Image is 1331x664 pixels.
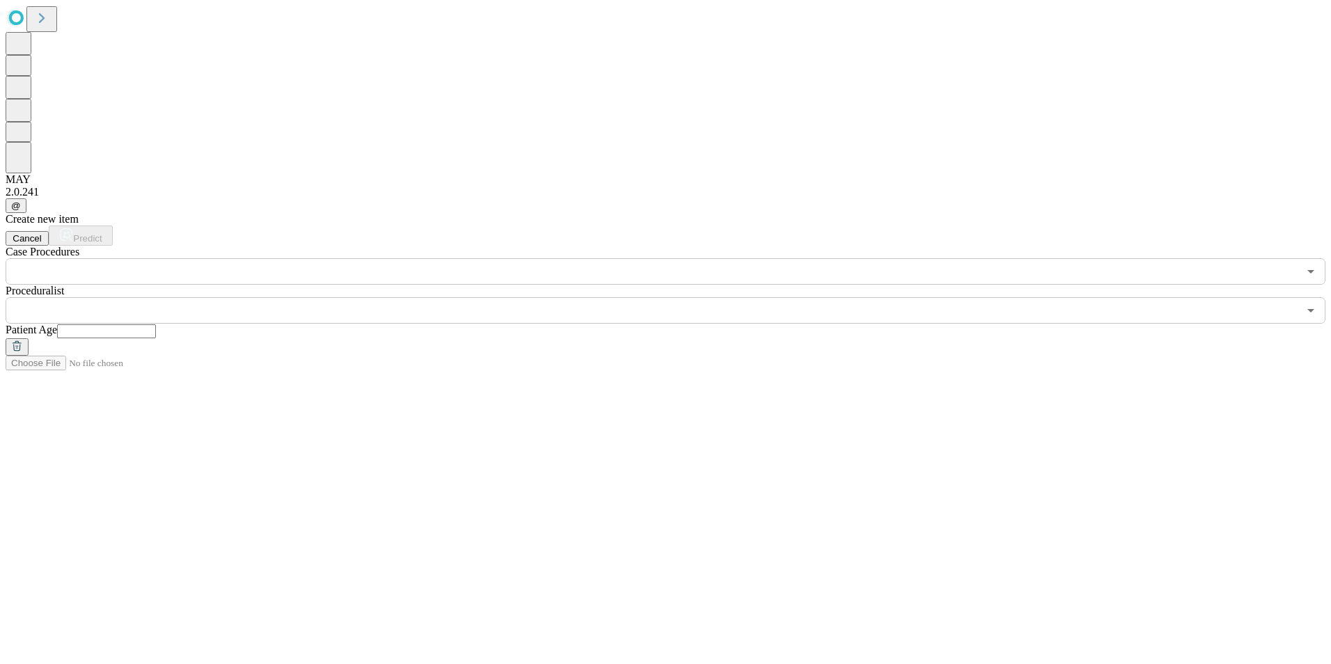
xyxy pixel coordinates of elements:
button: @ [6,198,26,213]
button: Open [1301,301,1321,320]
span: Patient Age [6,324,57,335]
button: Predict [49,226,113,246]
div: MAY [6,173,1325,186]
span: Proceduralist [6,285,64,297]
button: Open [1301,262,1321,281]
span: Create new item [6,213,79,225]
span: @ [11,200,21,211]
span: Cancel [13,233,42,244]
div: 2.0.241 [6,186,1325,198]
span: Predict [73,233,102,244]
button: Cancel [6,231,49,246]
span: Scheduled Procedure [6,246,79,258]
